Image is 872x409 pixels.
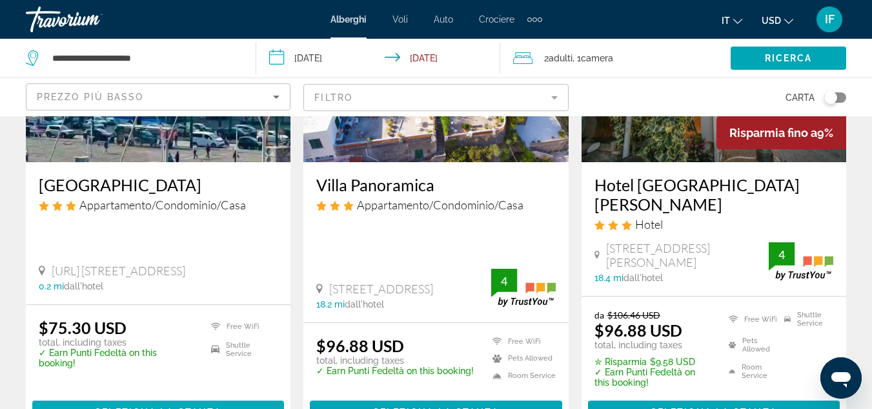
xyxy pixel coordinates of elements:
li: Room Service [486,370,556,381]
p: $9.58 USD [594,357,713,367]
a: Auto [434,14,453,25]
ins: $96.88 USD [594,320,682,340]
p: total, including taxes [594,340,713,350]
span: it [722,16,730,26]
li: Shuttle Service [205,341,278,358]
span: 0.2 mi [39,281,64,291]
p: ✓ Earn Punti Fedeltà on this booking! [594,367,713,388]
li: Free WiFi [722,309,778,329]
a: Hotel [GEOGRAPHIC_DATA][PERSON_NAME] [594,175,833,214]
a: Voli [392,14,408,25]
button: Extra navigation items [527,9,542,30]
button: Ricerca [731,47,846,70]
span: 18.2 mi [316,299,345,309]
div: 3 star Apartment [316,198,555,212]
span: Hotel [635,217,663,231]
li: Shuttle Service [778,309,833,329]
span: dall'hotel [624,273,663,283]
span: [URL] [STREET_ADDRESS] [52,264,185,278]
span: Adulti [549,53,573,63]
div: 4 [769,247,795,262]
p: ✓ Earn Punti Fedeltà on this booking! [316,366,474,376]
iframe: Pulsante per aprire la finestra di messaggistica [820,357,862,399]
div: 4 [491,273,517,289]
li: Pets Allowed [486,353,556,364]
span: 2 [544,49,573,67]
span: Camera [581,53,613,63]
span: 18.4 mi [594,273,624,283]
a: Villa Panoramica [316,175,555,194]
button: Toggle map [815,92,846,103]
button: Travelers: 2 adults, 0 children [500,39,731,78]
a: [GEOGRAPHIC_DATA] [39,175,278,194]
span: Carta [786,89,815,107]
span: Prezzo più basso [37,92,144,102]
p: total, including taxes [316,355,474,366]
del: $106.46 USD [607,309,660,320]
button: Change currency [762,11,793,30]
span: [STREET_ADDRESS][PERSON_NAME] [606,241,769,269]
div: 3 star Apartment [39,198,278,212]
li: Pets Allowed [722,335,778,355]
li: Free WiFi [205,318,278,335]
p: total, including taxes [39,337,195,348]
ins: $96.88 USD [316,336,404,355]
button: Filter [303,83,568,112]
img: trustyou-badge.svg [769,242,833,280]
li: Room Service [722,362,778,381]
a: Alberghi [330,14,367,25]
li: Free WiFi [486,336,556,347]
span: dall'hotel [64,281,103,291]
span: IF [825,13,835,26]
span: Risparmia fino a [729,126,817,140]
span: da [594,309,604,320]
button: Check-in date: Oct 17, 2025 Check-out date: Oct 19, 2025 [256,39,500,78]
div: 9% [716,116,846,149]
span: , 1 [573,49,613,67]
a: Travorium [26,3,155,36]
span: ✮ Risparmia [594,357,647,367]
span: dall'hotel [345,299,384,309]
a: Crociere [479,14,514,25]
div: 3 star Hotel [594,217,833,231]
mat-select: Sort by [37,89,279,105]
img: trustyou-badge.svg [491,269,556,307]
span: USD [762,16,781,26]
p: ✓ Earn Punti Fedeltà on this booking! [39,348,195,368]
span: [STREET_ADDRESS] [329,282,433,296]
span: Ricerca [765,53,813,63]
span: Appartamento/Condominio/Casa [357,198,523,212]
button: User Menu [813,6,846,33]
button: Change language [722,11,742,30]
ins: $75.30 USD [39,318,127,337]
span: Appartamento/Condominio/Casa [79,198,246,212]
